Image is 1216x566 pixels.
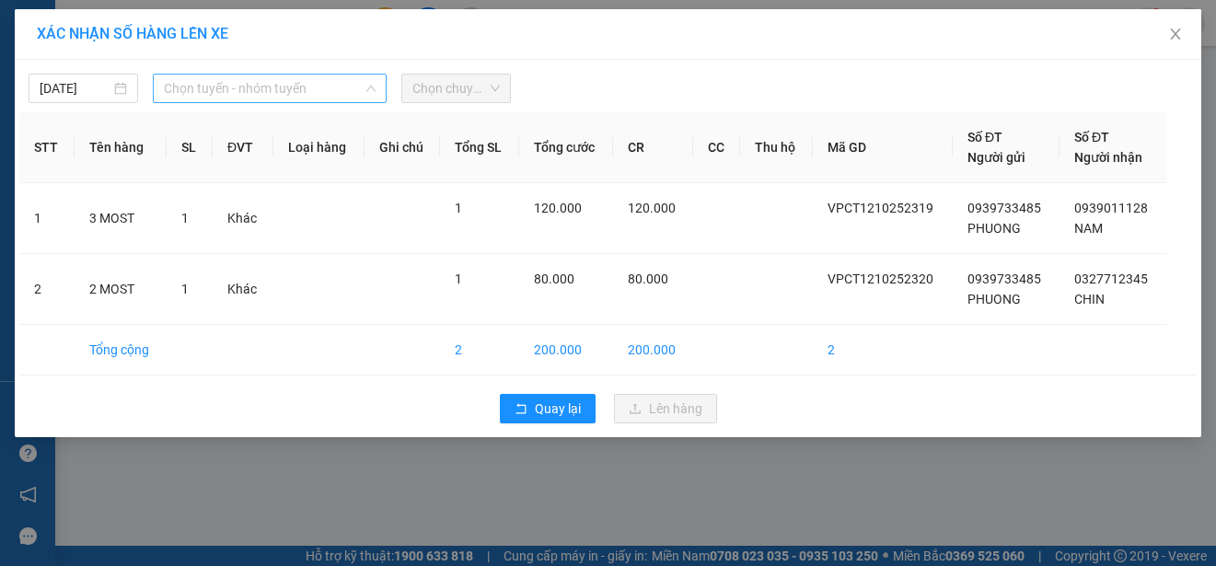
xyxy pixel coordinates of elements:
th: CR [613,112,693,183]
th: Thu hộ [740,112,813,183]
span: 0327712345 [1074,271,1148,286]
span: 80.000 [534,271,574,286]
input: 12/10/2025 [40,78,110,98]
span: PHUONG [967,292,1021,306]
td: 2 [19,254,75,325]
span: Người nhận [1074,150,1142,165]
button: Close [1150,9,1201,61]
span: 120.000 [628,201,676,215]
th: Tên hàng [75,112,167,183]
button: uploadLên hàng [614,394,717,423]
span: NAM [1074,221,1103,236]
span: CHIN [1074,292,1105,306]
span: Quay lại [535,399,581,419]
span: Chọn tuyến - nhóm tuyến [164,75,376,102]
span: Số ĐT [967,130,1002,144]
span: rollback [515,402,527,417]
span: VPCT1210252319 [828,201,933,215]
td: 3 MOST [75,183,167,254]
span: PHUONG [967,221,1021,236]
td: Tổng cộng [75,325,167,375]
span: XÁC NHẬN SỐ HÀNG LÊN XE [37,25,228,42]
span: 0939011128 [1074,201,1148,215]
th: Mã GD [813,112,953,183]
span: 80.000 [628,271,668,286]
span: 0939733485 [967,271,1041,286]
span: Chọn chuyến [412,75,500,102]
span: 1 [455,271,462,286]
th: CC [693,112,741,183]
span: close [1168,27,1183,41]
span: 0939733485 [967,201,1041,215]
span: Số ĐT [1074,130,1109,144]
td: 200.000 [613,325,693,375]
td: 2 MOST [75,254,167,325]
span: Người gửi [967,150,1025,165]
span: down [365,83,376,94]
th: STT [19,112,75,183]
td: 2 [440,325,519,375]
td: 1 [19,183,75,254]
button: rollbackQuay lại [500,394,596,423]
td: Khác [213,254,273,325]
td: 200.000 [519,325,612,375]
span: VPCT1210252320 [828,271,933,286]
td: 2 [813,325,953,375]
span: 1 [181,282,189,296]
